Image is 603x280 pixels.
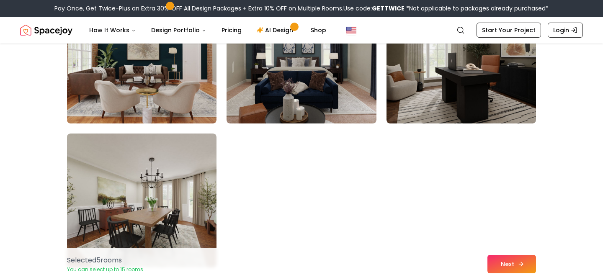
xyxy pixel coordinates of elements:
[54,4,549,13] div: Pay Once, Get Twice-Plus an Extra 30% OFF All Design Packages + Extra 10% OFF on Multiple Rooms.
[548,23,583,38] a: Login
[20,17,583,44] nav: Global
[487,255,536,273] button: Next
[372,4,405,13] b: GETTWICE
[20,22,72,39] a: Spacejoy
[20,22,72,39] img: Spacejoy Logo
[67,134,216,267] img: Room room-100
[144,22,213,39] button: Design Portfolio
[405,4,549,13] span: *Not applicable to packages already purchased*
[82,22,143,39] button: How It Works
[343,4,405,13] span: Use code:
[82,22,333,39] nav: Main
[304,22,333,39] a: Shop
[67,266,143,273] p: You can select up to 15 rooms
[67,255,143,265] p: Selected 5 room s
[215,22,248,39] a: Pricing
[250,22,302,39] a: AI Design
[346,25,356,35] img: United States
[477,23,541,38] a: Start Your Project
